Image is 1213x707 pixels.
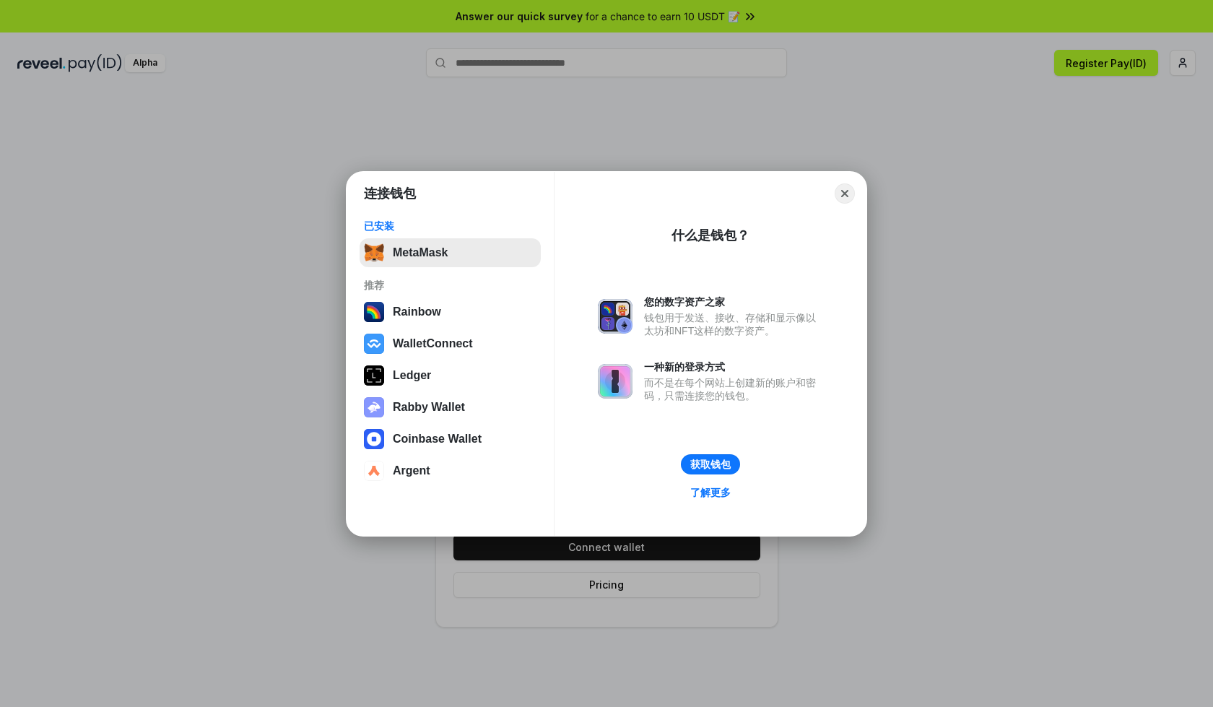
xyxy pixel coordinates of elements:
[364,365,384,386] img: svg+xml,%3Csvg%20xmlns%3D%22http%3A%2F%2Fwww.w3.org%2F2000%2Fsvg%22%20width%3D%2228%22%20height%3...
[364,185,416,202] h1: 连接钱包
[364,243,384,263] img: svg+xml,%3Csvg%20fill%3D%22none%22%20height%3D%2233%22%20viewBox%3D%220%200%2035%2033%22%20width%...
[360,393,541,422] button: Rabby Wallet
[393,401,465,414] div: Rabby Wallet
[364,302,384,322] img: svg+xml,%3Csvg%20width%3D%22120%22%20height%3D%22120%22%20viewBox%3D%220%200%20120%20120%22%20fil...
[671,227,749,244] div: 什么是钱包？
[393,337,473,350] div: WalletConnect
[364,334,384,354] img: svg+xml,%3Csvg%20width%3D%2228%22%20height%3D%2228%22%20viewBox%3D%220%200%2028%2028%22%20fill%3D...
[360,361,541,390] button: Ledger
[682,483,739,502] a: 了解更多
[681,454,740,474] button: 获取钱包
[393,246,448,259] div: MetaMask
[364,461,384,481] img: svg+xml,%3Csvg%20width%3D%2228%22%20height%3D%2228%22%20viewBox%3D%220%200%2028%2028%22%20fill%3D...
[360,238,541,267] button: MetaMask
[360,456,541,485] button: Argent
[393,433,482,446] div: Coinbase Wallet
[644,360,823,373] div: 一种新的登录方式
[690,486,731,499] div: 了解更多
[393,369,431,382] div: Ledger
[364,429,384,449] img: svg+xml,%3Csvg%20width%3D%2228%22%20height%3D%2228%22%20viewBox%3D%220%200%2028%2028%22%20fill%3D...
[364,279,536,292] div: 推荐
[644,311,823,337] div: 钱包用于发送、接收、存储和显示像以太坊和NFT这样的数字资产。
[360,329,541,358] button: WalletConnect
[644,295,823,308] div: 您的数字资产之家
[360,425,541,454] button: Coinbase Wallet
[598,299,632,334] img: svg+xml,%3Csvg%20xmlns%3D%22http%3A%2F%2Fwww.w3.org%2F2000%2Fsvg%22%20fill%3D%22none%22%20viewBox...
[835,183,855,204] button: Close
[393,464,430,477] div: Argent
[598,364,632,399] img: svg+xml,%3Csvg%20xmlns%3D%22http%3A%2F%2Fwww.w3.org%2F2000%2Fsvg%22%20fill%3D%22none%22%20viewBox...
[364,397,384,417] img: svg+xml,%3Csvg%20xmlns%3D%22http%3A%2F%2Fwww.w3.org%2F2000%2Fsvg%22%20fill%3D%22none%22%20viewBox...
[690,458,731,471] div: 获取钱包
[360,298,541,326] button: Rainbow
[644,376,823,402] div: 而不是在每个网站上创建新的账户和密码，只需连接您的钱包。
[393,305,441,318] div: Rainbow
[364,220,536,233] div: 已安装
